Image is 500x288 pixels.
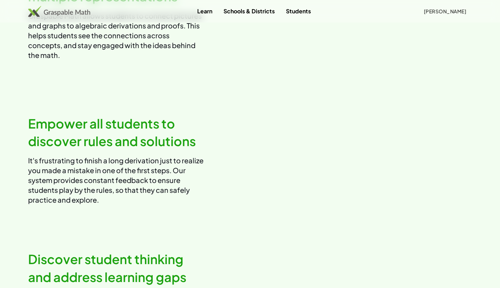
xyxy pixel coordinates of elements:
[424,8,466,14] span: [PERSON_NAME]
[218,5,280,18] a: Schools & Districts
[192,5,218,18] a: Learn
[28,115,204,150] h2: Empower all students to discover rules and solutions
[28,156,204,205] p: It's frustrating to finish a long derivation just to realize you made a mistake in one of the fir...
[28,11,204,60] p: Graspable Math allows students to connect pictures and graphs to algebraic derivations and proofs...
[280,5,316,18] a: Students
[28,250,204,286] h2: Discover student thinking and address learning gaps
[418,5,472,18] button: [PERSON_NAME]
